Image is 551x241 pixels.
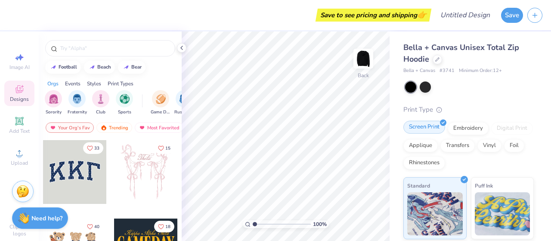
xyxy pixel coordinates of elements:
[96,122,132,133] div: Trending
[475,192,530,235] img: Puff Ink
[403,139,438,152] div: Applique
[97,65,111,69] div: beach
[84,61,115,74] button: beach
[448,122,489,135] div: Embroidery
[165,146,170,150] span: 15
[47,80,59,88] div: Orgs
[151,90,170,116] button: filter button
[83,142,103,154] button: Like
[118,61,145,74] button: bear
[403,156,445,169] div: Rhinestones
[504,139,524,152] div: Foil
[403,67,435,75] span: Bella + Canvas
[59,44,170,53] input: Try "Alpha"
[355,50,372,67] img: Back
[139,125,145,131] img: most_fav.gif
[9,64,30,71] span: Image AI
[180,94,189,104] img: Rush & Bid Image
[131,65,142,69] div: bear
[459,67,502,75] span: Minimum Order: 12 +
[46,109,62,116] span: Sorority
[9,128,30,135] span: Add Text
[96,94,105,104] img: Club Image
[433,6,497,24] input: Untitled Design
[50,65,57,70] img: trend_line.gif
[407,192,463,235] img: Standard
[92,90,109,116] div: filter for Club
[403,42,519,64] span: Bella + Canvas Unisex Total Zip Hoodie
[154,142,174,154] button: Like
[475,181,493,190] span: Puff Ink
[94,225,99,229] span: 40
[4,223,34,237] span: Clipart & logos
[491,122,533,135] div: Digital Print
[89,65,96,70] img: trend_line.gif
[403,121,445,134] div: Screen Print
[174,90,194,116] button: filter button
[174,109,194,116] span: Rush & Bid
[11,160,28,166] span: Upload
[50,125,56,131] img: most_fav.gif
[440,139,475,152] div: Transfers
[116,90,133,116] div: filter for Sports
[174,90,194,116] div: filter for Rush & Bid
[100,125,107,131] img: trending.gif
[318,9,429,22] div: Save to see pricing and shipping
[68,90,87,116] button: filter button
[135,122,183,133] div: Most Favorited
[116,90,133,116] button: filter button
[72,94,82,104] img: Fraternity Image
[65,80,80,88] div: Events
[45,90,62,116] div: filter for Sorority
[313,220,327,228] span: 100 %
[118,109,131,116] span: Sports
[151,90,170,116] div: filter for Game Day
[151,109,170,116] span: Game Day
[46,122,94,133] div: Your Org's Fav
[120,94,130,104] img: Sports Image
[45,90,62,116] button: filter button
[477,139,501,152] div: Vinyl
[92,90,109,116] button: filter button
[123,65,130,70] img: trend_line.gif
[417,9,427,20] span: 👉
[49,94,59,104] img: Sorority Image
[83,221,103,232] button: Like
[358,72,369,79] div: Back
[10,96,29,103] span: Designs
[501,8,523,23] button: Save
[31,214,62,222] strong: Need help?
[94,146,99,150] span: 33
[87,80,101,88] div: Styles
[59,65,77,69] div: football
[440,67,455,75] span: # 3741
[96,109,105,116] span: Club
[108,80,133,88] div: Print Types
[156,94,166,104] img: Game Day Image
[407,181,430,190] span: Standard
[165,225,170,229] span: 18
[403,105,534,115] div: Print Type
[45,61,81,74] button: football
[68,90,87,116] div: filter for Fraternity
[154,221,174,232] button: Like
[68,109,87,116] span: Fraternity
